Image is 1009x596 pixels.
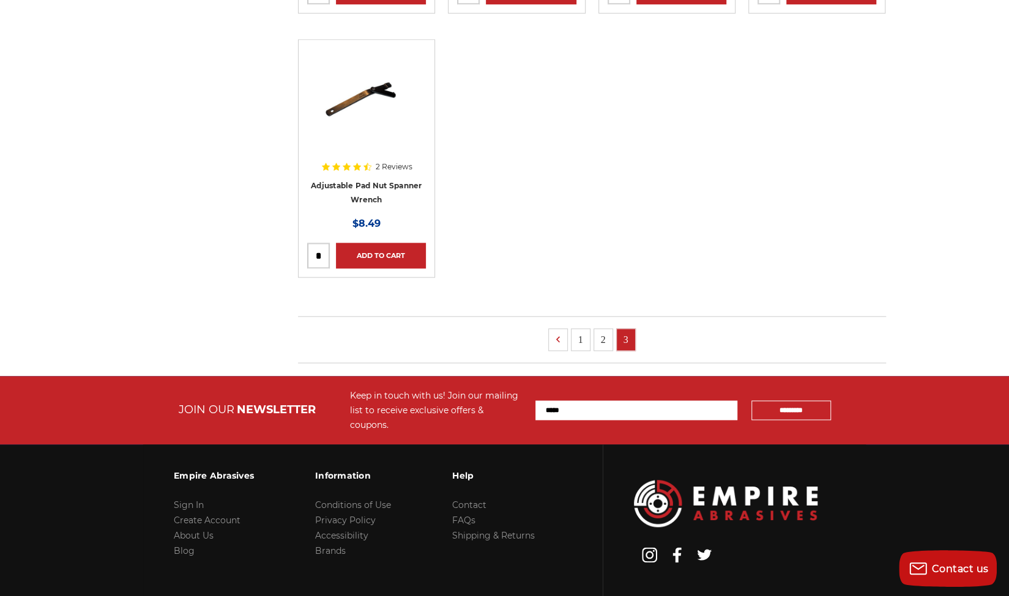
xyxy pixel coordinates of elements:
a: Accessibility [315,530,368,541]
span: NEWSLETTER [237,403,316,416]
a: Adjustable Pad Nut Wrench [307,48,426,167]
a: 2 [594,329,612,350]
a: 3 [617,329,635,350]
a: FAQs [452,515,475,526]
a: Add to Cart [336,243,426,268]
a: About Us [174,530,214,541]
img: Empire Abrasives Logo Image [634,480,817,527]
span: Contact us [932,563,989,575]
h3: Help [452,463,535,488]
h3: Information [315,463,391,488]
a: 1 [572,329,590,350]
a: Contact [452,499,486,510]
img: Adjustable Pad Nut Wrench [318,48,415,146]
h3: Empire Abrasives [174,463,254,488]
button: Contact us [899,550,997,587]
a: Conditions of Use [315,499,391,510]
a: Adjustable Pad Nut Spanner Wrench [311,181,422,204]
div: Keep in touch with us! Join our mailing list to receive exclusive offers & coupons. [350,388,523,432]
a: Brands [315,545,346,556]
span: 2 Reviews [376,163,412,171]
a: Shipping & Returns [452,530,535,541]
span: JOIN OUR [179,403,234,416]
a: Sign In [174,499,204,510]
a: Create Account [174,515,240,526]
a: Privacy Policy [315,515,376,526]
span: $8.49 [352,218,381,229]
a: Blog [174,545,195,556]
